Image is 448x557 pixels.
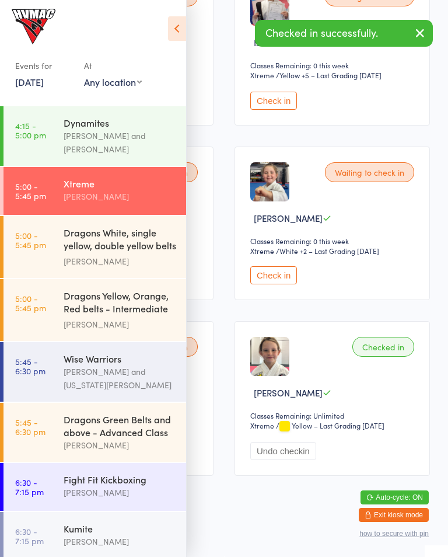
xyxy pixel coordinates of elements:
img: image1680502462.png [250,162,289,201]
time: 5:45 - 6:30 pm [15,417,45,436]
a: 4:15 -5:00 pmDynamites[PERSON_NAME] and [PERSON_NAME] [3,106,186,166]
button: Exit kiosk mode [359,508,429,522]
div: Dragons Green Belts and above - Advanced Class [64,413,176,438]
time: 6:30 - 7:15 pm [15,478,44,496]
a: 5:45 -6:30 pmDragons Green Belts and above - Advanced Class[PERSON_NAME] [3,403,186,462]
div: [PERSON_NAME] [64,486,176,499]
div: Dynamites [64,116,176,129]
div: [PERSON_NAME] and [US_STATE][PERSON_NAME] [64,365,176,392]
time: 5:00 - 5:45 pm [15,231,46,249]
a: [DATE] [15,75,44,88]
div: Fight Fit Kickboxing [64,473,176,486]
div: Classes Remaining: 0 this week [250,236,418,246]
time: 5:00 - 5:45 pm [15,182,46,200]
a: 5:00 -5:45 pmDragons Yellow, Orange, Red belts - Intermediate C...[PERSON_NAME] [3,279,186,341]
div: Checked in successfully. [255,20,433,47]
div: Xtreme [250,246,274,256]
div: At [84,56,142,75]
div: [PERSON_NAME] and [PERSON_NAME] [64,129,176,156]
div: Classes Remaining: Unlimited [250,410,418,420]
div: Kumite [64,522,176,535]
div: [PERSON_NAME] [64,535,176,548]
div: Dragons Yellow, Orange, Red belts - Intermediate C... [64,289,176,318]
time: 6:30 - 7:15 pm [15,527,44,545]
button: Auto-cycle: ON [360,490,429,504]
span: / Yellow +5 – Last Grading [DATE] [276,70,381,80]
div: Waiting to check in [325,162,414,182]
div: Xtreme [250,420,274,430]
button: Check in [250,92,297,110]
div: Events for [15,56,72,75]
div: [PERSON_NAME] [64,190,176,203]
span: / Yellow – Last Grading [DATE] [276,420,384,430]
span: / White +2 – Last Grading [DATE] [276,246,379,256]
span: [PERSON_NAME] [254,387,323,399]
div: [PERSON_NAME] [64,438,176,452]
div: Wise Warriors [64,352,176,365]
span: [PERSON_NAME] [254,212,323,224]
time: 5:45 - 6:30 pm [15,357,45,375]
time: 5:00 - 5:45 pm [15,294,46,312]
div: Any location [84,75,142,88]
img: image1680302643.png [250,337,289,376]
a: 5:00 -5:45 pmXtreme[PERSON_NAME] [3,167,186,215]
div: Xtreme [64,177,176,190]
div: Classes Remaining: 0 this week [250,60,418,70]
time: 4:15 - 5:00 pm [15,121,46,140]
div: Checked in [352,337,414,357]
button: Undo checkin [250,442,316,460]
a: 5:00 -5:45 pmDragons White, single yellow, double yellow belts ...[PERSON_NAME] [3,216,186,278]
button: Check in [250,266,297,284]
div: [PERSON_NAME] [64,255,176,268]
span: Isla McTackett [254,36,310,48]
div: Xtreme [250,70,274,80]
a: 6:30 -7:15 pmFight Fit Kickboxing[PERSON_NAME] [3,463,186,511]
a: 5:45 -6:30 pmWise Warriors[PERSON_NAME] and [US_STATE][PERSON_NAME] [3,342,186,402]
div: Dragons White, single yellow, double yellow belts ... [64,226,176,255]
button: how to secure with pin [359,530,429,538]
div: [PERSON_NAME] [64,318,176,331]
img: Hunter Valley Martial Arts Centre Morisset [12,9,55,44]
